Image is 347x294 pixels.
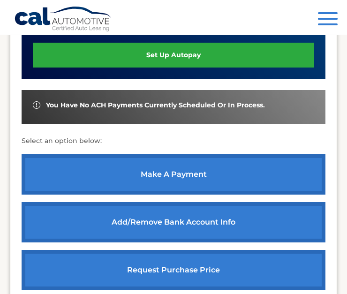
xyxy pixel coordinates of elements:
[22,202,325,242] a: Add/Remove bank account info
[22,250,325,290] a: request purchase price
[22,136,325,147] p: Select an option below:
[33,43,314,68] a: set up autopay
[22,154,325,195] a: make a payment
[46,101,265,109] span: You have no ACH payments currently scheduled or in process.
[33,101,40,109] img: alert-white.svg
[14,6,113,33] a: Cal Automotive
[318,12,338,28] button: Menu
